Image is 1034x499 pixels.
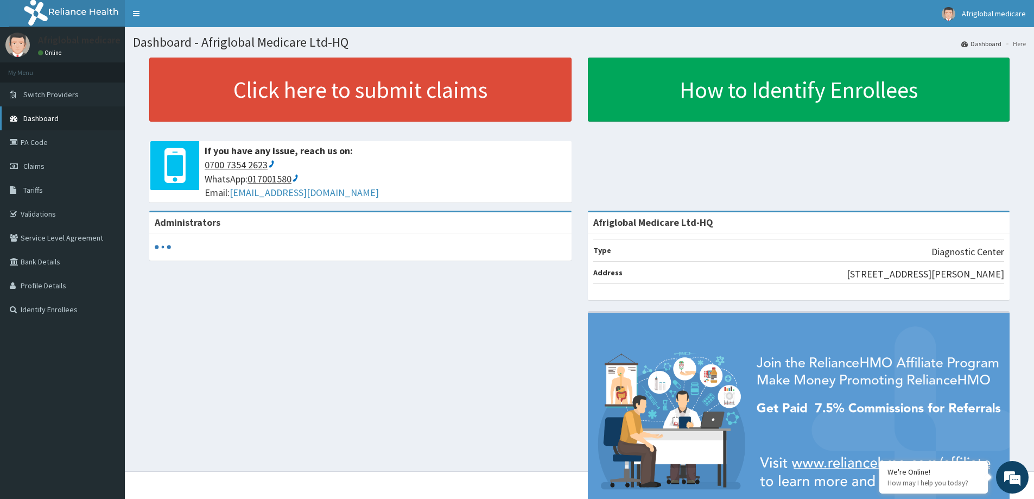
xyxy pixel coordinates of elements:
ctc: Call 017001580 with Linkus Desktop Client [248,173,299,185]
b: Administrators [155,216,220,229]
b: Address [593,268,623,277]
h1: Dashboard - Afriglobal Medicare Ltd-HQ [133,35,1026,49]
div: We're Online! [887,467,980,477]
b: Type [593,245,611,255]
p: How may I help you today? [887,478,980,488]
span: Tariffs [23,185,43,195]
a: [EMAIL_ADDRESS][DOMAIN_NAME] [230,186,379,199]
a: How to Identify Enrollees [588,58,1010,122]
p: Diagnostic Center [931,245,1004,259]
p: [STREET_ADDRESS][PERSON_NAME] [847,267,1004,281]
b: If you have any issue, reach us on: [205,144,353,157]
span: Claims [23,161,45,171]
ctcspan: 017001580 [248,173,291,185]
a: Dashboard [961,39,1001,48]
strong: Afriglobal Medicare Ltd-HQ [593,216,713,229]
span: Afriglobal medicare [962,9,1026,18]
p: Afriglobal medicare [38,35,120,45]
ctc: Call 0700 7354 2623 with Linkus Desktop Client [205,159,275,171]
img: User Image [942,7,955,21]
li: Here [1003,39,1026,48]
ctcspan: 0700 7354 2623 [205,159,268,171]
a: Online [38,49,64,56]
a: Click here to submit claims [149,58,572,122]
svg: audio-loading [155,239,171,255]
span: WhatsApp: Email: [205,158,566,200]
span: Dashboard [23,113,59,123]
img: User Image [5,33,30,57]
span: Switch Providers [23,90,79,99]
